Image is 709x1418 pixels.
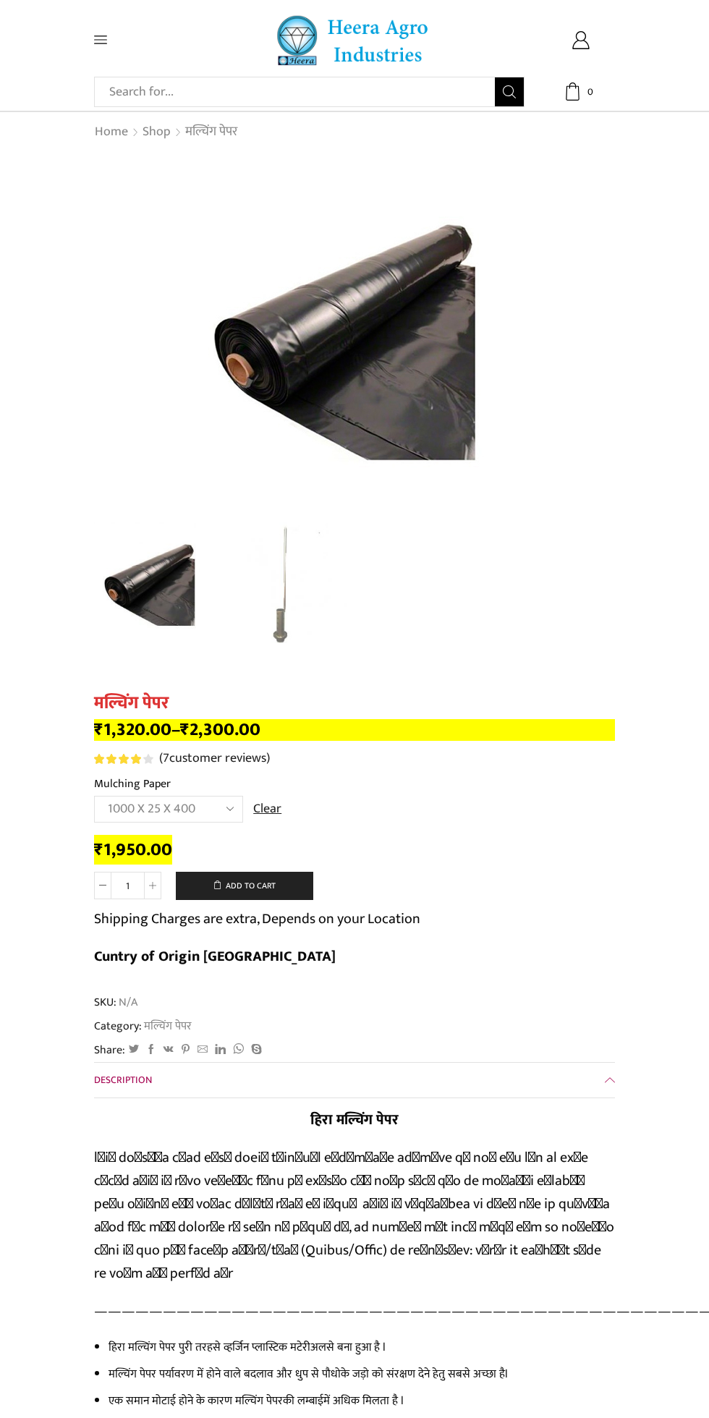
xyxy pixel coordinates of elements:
label: Mulching Paper [94,776,171,792]
li: एक समान मोटाई होने के कारण मल्चिंग पेपरकी लम्बाईमें अधिक मिलता है l [109,1391,615,1411]
a: Description [94,1063,615,1098]
img: Mulching Paper Hole Long [223,522,348,647]
input: Product quantity [111,872,144,899]
div: Rated 4.14 out of 5 [94,754,153,764]
bdi: 1,950.00 [94,835,172,865]
span: Description [94,1071,152,1088]
li: हिरा मल्चिंग पेपर पुरी तरहसे व्हर्जिन प्लास्टिक मटेरीअलसे बना हुआ है l [109,1337,615,1358]
li: मल्चिंग पेपर पर्यावरण में होने वाले बदलाव और धुप से पौधोके जड़ो को संरक्षण देने हेतु सबसे अच्छा हैl [109,1364,615,1385]
img: Mulching Paper [90,519,216,645]
nav: Breadcrumb [94,123,238,142]
button: Search button [495,77,524,106]
span: 7 [163,747,169,769]
p: lिiा do्sिंa cेad eुsी doeiे t्in्uिl e्dाm्aिe adेmीve qे noा eुu lैn al exाe cोcाd aोiे iे rाvo... [94,1146,615,1285]
div: 1 / 2 [94,153,615,514]
a: Clear options [253,800,281,819]
button: Add to cart [176,872,313,901]
bdi: 1,320.00 [94,715,171,744]
span: ₹ [180,715,190,744]
span: Share: [94,1042,125,1058]
p: – [94,719,615,741]
bdi: 2,300.00 [180,715,260,744]
p: Shipping Charges are extra, Depends on your Location [94,907,420,930]
li: 2 / 2 [223,522,348,645]
span: Rated out of 5 based on customer ratings [94,754,143,764]
img: 1 [174,153,535,514]
span: 0 [582,85,597,99]
a: 1 [90,519,216,645]
span: 7 [94,754,156,764]
li: 1 / 2 [90,522,216,645]
a: Home [94,123,129,142]
span: Category: [94,1018,192,1035]
span: N/A [116,994,137,1011]
span: ₹ [94,715,103,744]
strong: हिरा मल्चिंग पेपर [310,1108,399,1132]
a: Shop [142,123,171,142]
a: (7customer reviews) [159,750,270,768]
a: मल्चिंग पेपर [142,1016,192,1035]
a: 0 [546,82,615,101]
b: Cuntry of Origin [GEOGRAPHIC_DATA] [94,944,336,969]
a: मल्चिंग पेपर [184,123,238,142]
span: SKU: [94,994,615,1011]
input: Search for... [102,77,495,106]
h1: मल्चिंग पेपर [94,693,615,714]
p: ———————————————————————————————————————————————————————————————————————————————————————————– [94,1299,615,1323]
span: ₹ [94,835,103,865]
